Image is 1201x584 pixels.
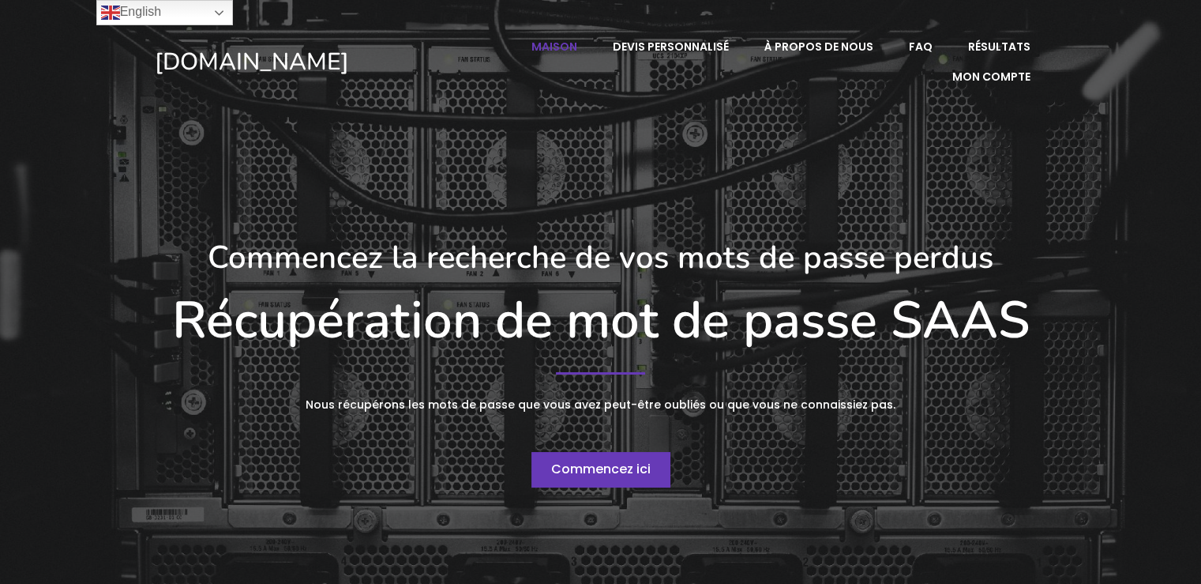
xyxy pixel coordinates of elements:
font: Commencez la recherche de vos mots de passe perdus [208,236,993,279]
font: Maison [531,39,577,55]
font: Devis personnalisé [613,39,729,55]
a: Mon compte [936,62,1047,92]
font: Mon compte [952,69,1030,85]
a: [DOMAIN_NAME] [155,47,457,77]
a: Devis personnalisé [596,32,745,62]
font: Résultats [968,39,1030,55]
font: Nous récupérons les mots de passe que vous avez peut-être oubliés ou que vous ne connaissiez pas. [306,397,895,413]
font: Récupération de mot de passe SAAS [172,285,1030,356]
font: Commencez ici [551,460,651,478]
img: en [101,3,120,22]
font: FAQ [909,39,933,55]
a: Résultats [951,32,1047,62]
a: FAQ [892,32,949,62]
font: [DOMAIN_NAME] [155,46,349,78]
a: À propos de nous [748,32,890,62]
font: À propos de nous [764,39,873,55]
a: Maison [515,32,594,62]
a: Commencez ici [531,452,670,488]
